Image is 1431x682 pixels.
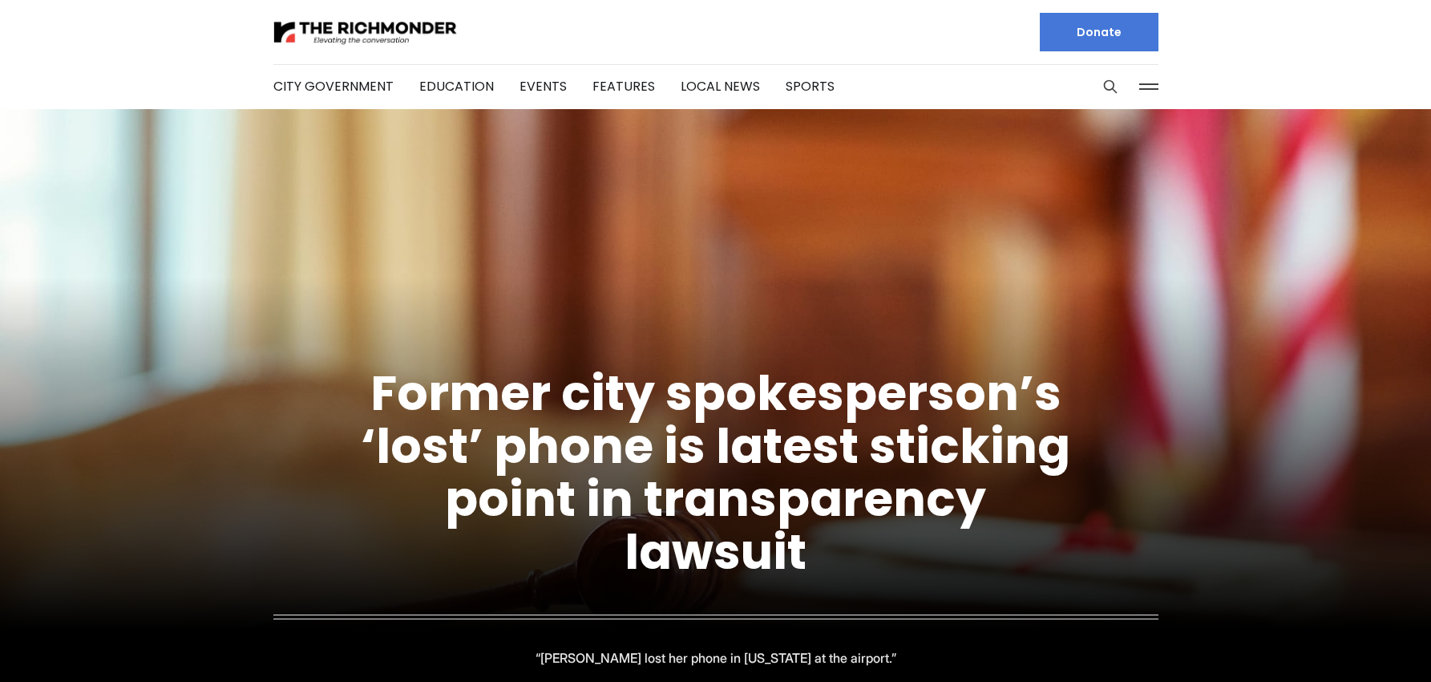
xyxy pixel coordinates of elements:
a: Donate [1040,13,1158,51]
p: “[PERSON_NAME] lost her phone in [US_STATE] at the airport.” [536,647,896,669]
img: The Richmonder [273,18,458,47]
a: Sports [786,77,835,95]
a: City Government [273,77,394,95]
a: Local News [681,77,760,95]
iframe: portal-trigger [1295,603,1431,682]
a: Features [592,77,655,95]
a: Former city spokesperson’s ‘lost’ phone is latest sticking point in transparency lawsuit [361,359,1070,586]
a: Events [519,77,567,95]
button: Search this site [1098,75,1122,99]
a: Education [419,77,494,95]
